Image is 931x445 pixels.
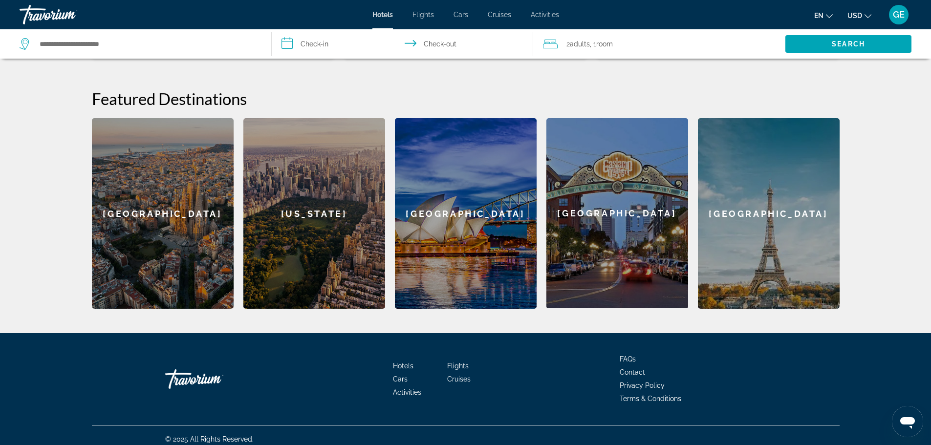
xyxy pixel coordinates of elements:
span: Room [596,40,613,48]
button: Travelers: 2 adults, 0 children [533,29,785,59]
a: Contact [620,368,645,376]
span: 2 [566,37,590,51]
button: Select check in and out date [272,29,534,59]
button: User Menu [886,4,911,25]
a: Terms & Conditions [620,395,681,403]
div: [GEOGRAPHIC_DATA] [698,118,840,309]
a: Hotels [393,362,413,370]
div: [GEOGRAPHIC_DATA] [395,118,537,309]
button: Change language [814,8,833,22]
a: Paris[GEOGRAPHIC_DATA] [698,118,840,309]
input: Search hotel destination [39,37,257,51]
a: Barcelona[GEOGRAPHIC_DATA] [92,118,234,309]
a: Cars [454,11,468,19]
h2: Featured Destinations [92,89,840,108]
a: Cruises [488,11,511,19]
span: © 2025 All Rights Reserved. [165,435,254,443]
span: en [814,12,823,20]
span: Adults [570,40,590,48]
div: [GEOGRAPHIC_DATA] [546,118,688,308]
a: Hotels [372,11,393,19]
span: GE [893,10,905,20]
a: Go Home [165,364,263,394]
a: Activities [393,388,421,396]
div: [US_STATE] [243,118,385,309]
a: Flights [412,11,434,19]
a: Sydney[GEOGRAPHIC_DATA] [395,118,537,309]
button: Change currency [847,8,871,22]
div: [GEOGRAPHIC_DATA] [92,118,234,309]
button: Search [785,35,911,53]
span: Search [832,40,865,48]
a: Cruises [447,375,471,383]
a: San Diego[GEOGRAPHIC_DATA] [546,118,688,309]
a: Flights [447,362,469,370]
span: , 1 [590,37,613,51]
iframe: Button to launch messaging window [892,406,923,437]
a: FAQs [620,355,636,363]
a: Activities [531,11,559,19]
a: Cars [393,375,408,383]
a: Privacy Policy [620,381,665,389]
span: USD [847,12,862,20]
a: New York[US_STATE] [243,118,385,309]
a: Travorium [20,2,117,27]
